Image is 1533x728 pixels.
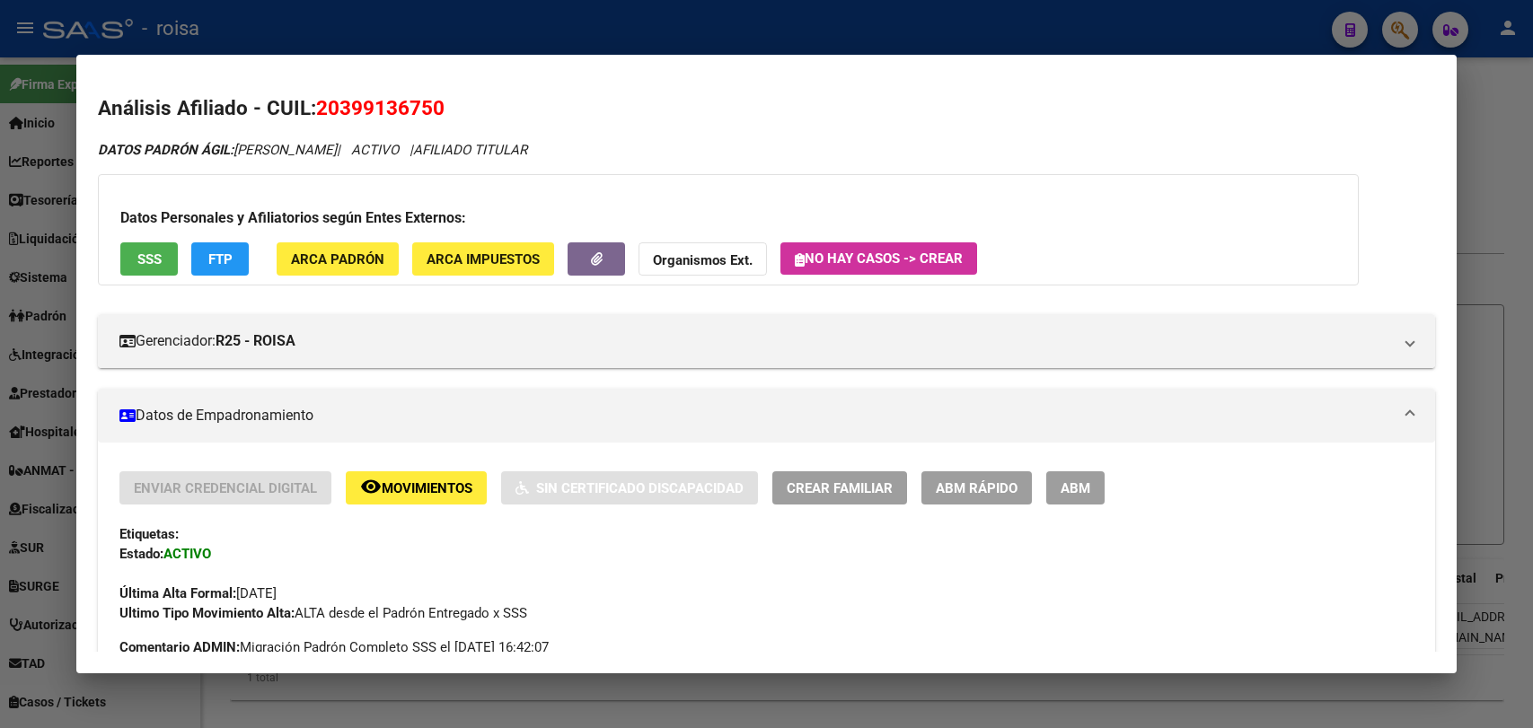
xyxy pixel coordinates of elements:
[1472,667,1515,710] iframe: Intercom live chat
[120,207,1336,229] h3: Datos Personales y Afiliatorios según Entes Externos:
[98,389,1434,443] mat-expansion-panel-header: Datos de Empadronamiento
[653,252,753,268] strong: Organismos Ext.
[119,526,179,542] strong: Etiquetas:
[119,585,277,601] span: [DATE]
[427,251,540,268] span: ARCA Impuestos
[1061,480,1090,496] span: ABM
[119,471,331,504] button: Enviar Credencial Digital
[216,330,295,352] strong: R25 - ROISA
[412,242,554,276] button: ARCA Impuestos
[163,546,211,562] strong: ACTIVO
[98,314,1434,368] mat-expansion-panel-header: Gerenciador:R25 - ROISA
[119,330,1391,352] mat-panel-title: Gerenciador:
[382,480,472,496] span: Movimientos
[134,480,317,496] span: Enviar Credencial Digital
[119,585,236,601] strong: Última Alta Formal:
[936,480,1018,496] span: ABM Rápido
[291,251,384,268] span: ARCA Padrón
[208,251,233,268] span: FTP
[1046,471,1105,504] button: ABM
[98,142,233,158] strong: DATOS PADRÓN ÁGIL:
[98,142,527,158] i: | ACTIVO |
[360,476,382,497] mat-icon: remove_red_eye
[346,471,487,504] button: Movimientos
[921,471,1032,504] button: ABM Rápido
[795,250,963,267] span: No hay casos -> Crear
[780,242,977,275] button: No hay casos -> Crear
[787,480,893,496] span: Crear Familiar
[413,142,527,158] span: AFILIADO TITULAR
[98,93,1434,124] h2: Análisis Afiliado - CUIL:
[119,546,163,562] strong: Estado:
[119,605,527,621] span: ALTA desde el Padrón Entregado x SSS
[191,242,249,276] button: FTP
[98,142,337,158] span: [PERSON_NAME]
[119,639,240,655] strong: Comentario ADMIN:
[119,637,549,657] span: Migración Padrón Completo SSS el [DATE] 16:42:07
[119,405,1391,426] mat-panel-title: Datos de Empadronamiento
[501,471,758,504] button: Sin Certificado Discapacidad
[120,242,178,276] button: SSS
[119,605,295,621] strong: Ultimo Tipo Movimiento Alta:
[772,471,907,504] button: Crear Familiar
[137,251,162,268] span: SSS
[316,96,445,119] span: 20399136750
[277,242,399,276] button: ARCA Padrón
[536,480,744,496] span: Sin Certificado Discapacidad
[639,242,767,276] button: Organismos Ext.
